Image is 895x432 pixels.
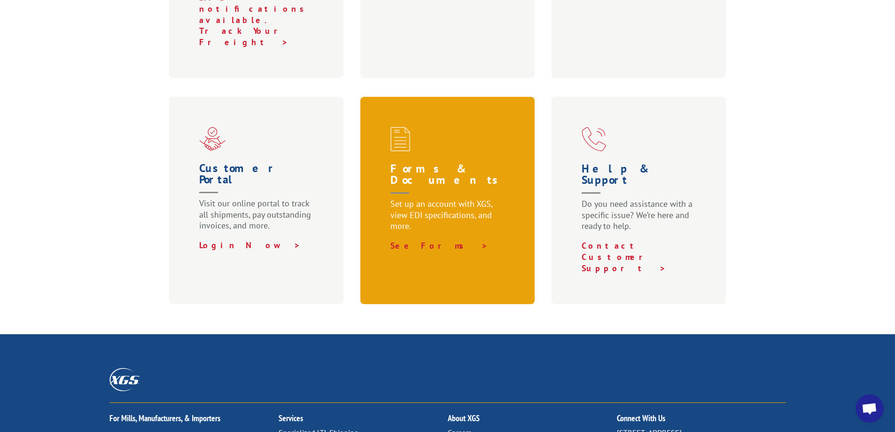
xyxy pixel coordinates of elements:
a: About XGS [448,413,480,424]
img: xgs-icon-help-and-support-red [582,127,606,151]
img: XGS_Logos_ALL_2024_All_White [109,368,140,391]
a: Services [279,413,303,424]
img: xgs-icon-partner-red (1) [199,127,226,151]
div: Open chat [856,394,884,423]
h1: Help & Support [582,163,700,198]
h2: Connect With Us [617,414,786,427]
p: Set up an account with XGS, view EDI specifications, and more. [390,198,509,240]
a: Login Now > [199,240,301,251]
h1: Customer Portal [199,163,318,198]
a: Track Your Freight > [199,25,291,47]
img: xgs-icon-credit-financing-forms-red [390,127,410,151]
h1: Forms & Documents [390,163,509,198]
p: Visit our online portal to track all shipments, pay outstanding invoices, and more. [199,198,318,240]
a: See Forms > [390,240,488,251]
a: For Mills, Manufacturers, & Importers [109,413,220,424]
a: Contact Customer Support > [582,240,666,274]
p: Do you need assistance with a specific issue? We’re here and ready to help. [582,198,700,240]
